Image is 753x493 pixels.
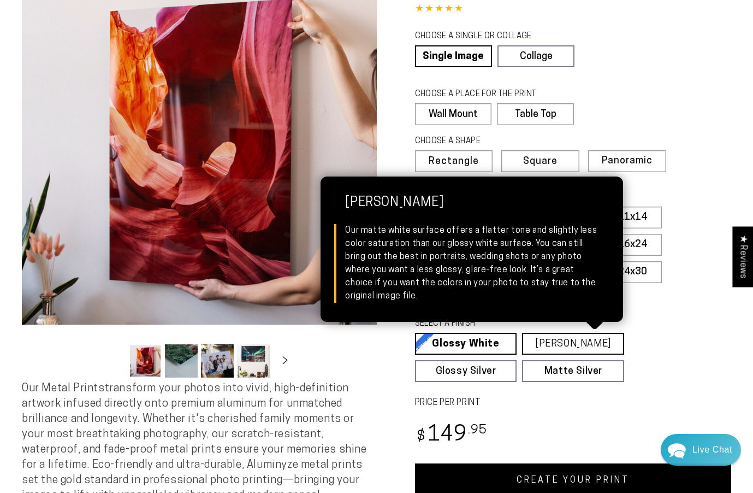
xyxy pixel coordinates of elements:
[415,2,732,17] div: 4.85 out of 5.0 stars
[661,434,741,466] div: Chat widget toggle
[16,51,216,60] div: We usually reply in a few hours.
[415,31,565,43] legend: CHOOSE A SINGLE OR COLLAGE
[345,196,598,224] strong: [PERSON_NAME]
[415,360,517,382] a: Glossy Silver
[415,103,492,125] label: Wall Mount
[117,312,147,320] span: Re:amaze
[522,333,624,355] a: [PERSON_NAME]
[102,16,131,45] img: John
[102,349,126,373] button: Slide left
[468,424,488,437] sup: .95
[692,434,732,466] div: Contact Us Directly
[603,234,662,256] label: 16x24
[237,344,270,378] button: Load image 4 in gallery view
[129,344,162,378] button: Load image 1 in gallery view
[497,45,574,67] a: Collage
[74,330,158,347] a: Send a Message
[602,156,653,166] span: Panoramic
[415,136,566,148] legend: CHOOSE A SHAPE
[522,360,624,382] a: Matte Silver
[523,157,558,167] span: Square
[429,157,479,167] span: Rectangle
[415,45,492,67] a: Single Image
[415,318,601,330] legend: SELECT A FINISH
[345,224,598,303] div: Our matte white surface offers a flatter tone and slightly less color saturation than our glossy ...
[415,89,564,101] legend: CHOOSE A PLACE FOR THE PRINT
[415,425,488,446] bdi: 149
[165,344,198,378] button: Load image 2 in gallery view
[603,207,662,228] label: 11x14
[415,397,732,409] label: PRICE PER PRINT
[732,226,753,287] div: Click to open Judge.me floating reviews tab
[603,261,662,283] label: 24x30
[415,333,517,355] a: Glossy White
[79,16,108,45] img: Marie J
[201,344,234,378] button: Load image 3 in gallery view
[497,103,574,125] label: Table Top
[273,349,297,373] button: Slide right
[417,430,426,444] span: $
[84,314,148,319] span: We run on
[125,16,153,45] img: Helga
